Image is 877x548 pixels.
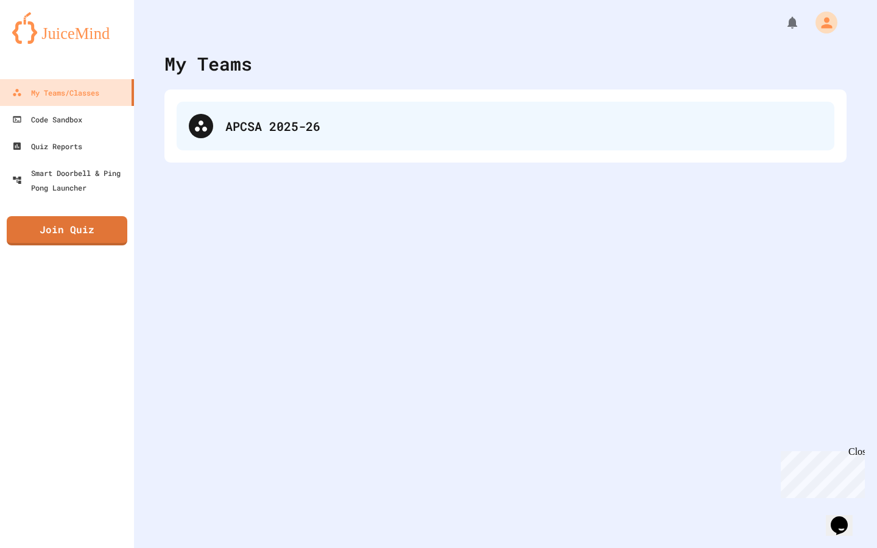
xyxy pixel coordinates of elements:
[177,102,834,150] div: APCSA 2025-26
[763,12,803,33] div: My Notifications
[7,216,127,245] a: Join Quiz
[12,139,82,153] div: Quiz Reports
[12,12,122,44] img: logo-orange.svg
[12,85,99,100] div: My Teams/Classes
[826,499,865,536] iframe: chat widget
[776,446,865,498] iframe: chat widget
[164,50,252,77] div: My Teams
[803,9,840,37] div: My Account
[225,117,822,135] div: APCSA 2025-26
[12,112,82,127] div: Code Sandbox
[5,5,84,77] div: Chat with us now!Close
[12,166,129,195] div: Smart Doorbell & Ping Pong Launcher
